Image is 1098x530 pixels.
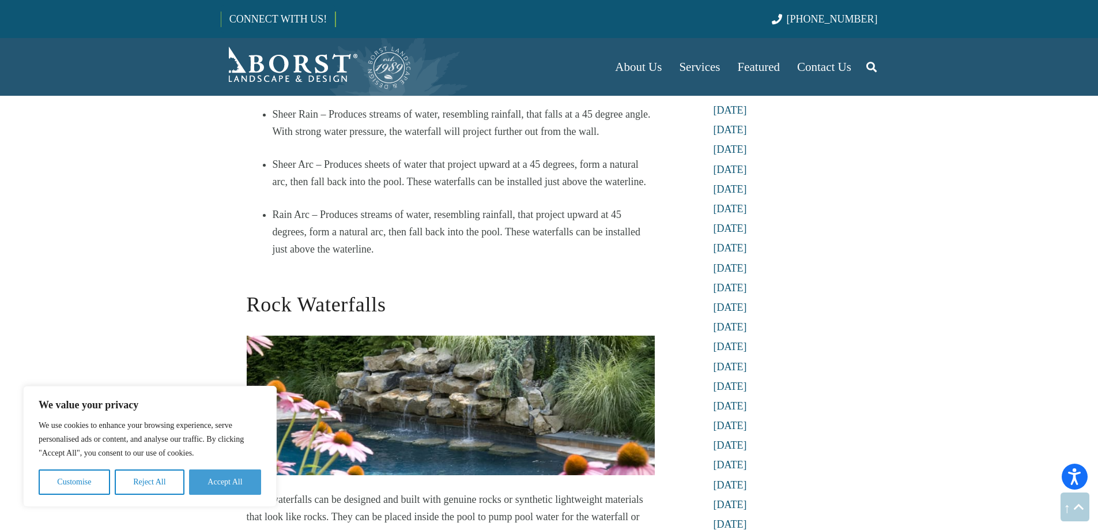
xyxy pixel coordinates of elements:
a: [DATE] [714,223,747,234]
a: [PHONE_NUMBER] [772,13,877,25]
a: [DATE] [714,341,747,352]
a: [DATE] [714,361,747,373]
a: [DATE] [714,302,747,313]
a: Contact Us [788,38,860,96]
a: [DATE] [714,321,747,333]
span: Services [679,60,720,74]
a: CONNECT WITH US! [221,5,335,33]
a: [DATE] [714,518,747,530]
span: [PHONE_NUMBER] [787,13,878,25]
a: About Us [606,38,670,96]
a: [DATE] [714,439,747,451]
a: [DATE] [714,164,747,175]
li: Rain Arc – Produces streams of water, resembling rainfall, that project upward at 45 degrees, for... [273,206,655,258]
a: [DATE] [714,420,747,431]
button: Reject All [115,469,184,495]
a: [DATE] [714,381,747,392]
a: [DATE] [714,242,747,254]
a: [DATE] [714,144,747,155]
a: [DATE] [714,183,747,195]
a: [DATE] [714,203,747,215]
span: Featured [738,60,780,74]
img: Swimming Pool Water Features [247,336,655,475]
a: Back to top [1061,493,1089,521]
li: Sheer Rain – Produces streams of water, resembling rainfall, that falls at a 45 degree angle. Wit... [273,106,655,140]
button: Accept All [189,469,261,495]
a: [DATE] [714,499,747,510]
a: [DATE] [714,400,747,412]
p: We use cookies to enhance your browsing experience, serve personalised ads or content, and analys... [39,419,261,460]
a: [DATE] [714,479,747,491]
a: [DATE] [714,104,747,116]
a: [DATE] [714,282,747,294]
h2: Rock Waterfalls [247,273,655,320]
a: [DATE] [714,85,747,96]
a: Search [860,52,883,81]
p: We value your privacy [39,398,261,412]
a: [DATE] [714,262,747,274]
a: Featured [729,38,788,96]
li: Sheer Arc – Produces sheets of water that project upward at a 45 degrees, form a natural arc, the... [273,156,655,190]
span: About Us [615,60,662,74]
a: Borst-Logo [221,44,412,90]
button: Customise [39,469,110,495]
span: Contact Us [797,60,851,74]
a: Services [670,38,729,96]
a: [DATE] [714,124,747,136]
a: [DATE] [714,459,747,471]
